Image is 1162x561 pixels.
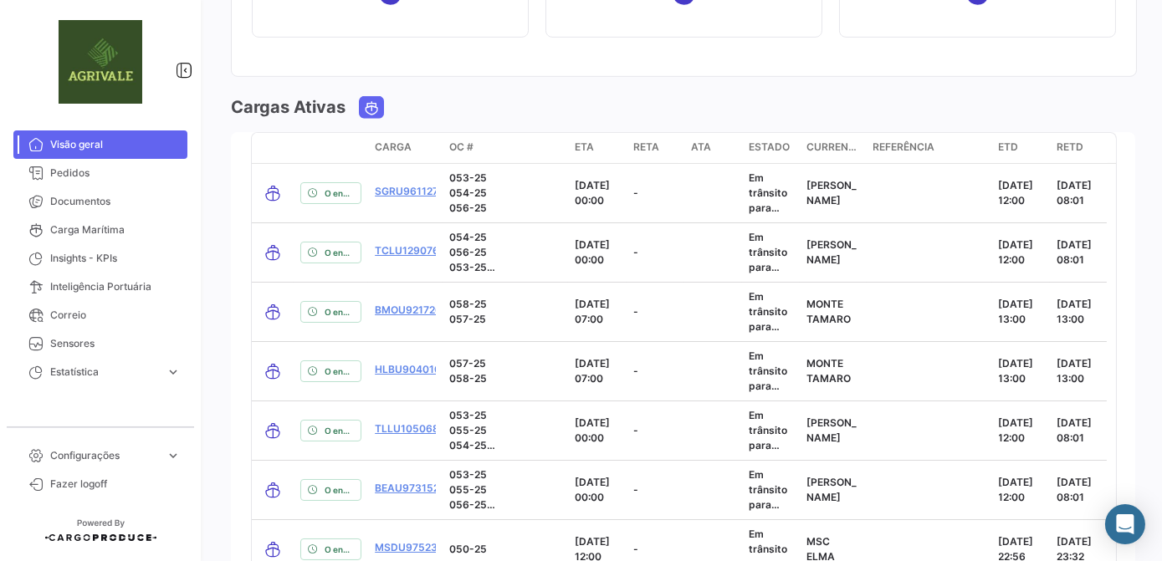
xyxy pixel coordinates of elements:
span: Carga Marítima [50,222,181,237]
span: Current Vessel [806,140,859,155]
span: Referência [873,140,935,155]
datatable-header-cell: ATA [684,133,742,163]
span: Fazer logoff [50,477,181,492]
a: BEAU9731528 [375,481,446,496]
span: [DATE] 13:00 [1057,357,1092,385]
span: [DATE] 13:00 [999,298,1034,325]
span: O envio é dentro do prazo. [325,305,354,319]
span: - [633,483,638,496]
a: Inteligência Portuária [13,273,187,301]
span: RETA [633,140,659,155]
a: Visão geral [13,130,187,159]
span: [DATE] 12:00 [999,238,1034,266]
span: Em trânsito para POD [749,231,787,288]
a: Insights - KPIs [13,244,187,273]
button: Ocean [360,97,383,118]
datatable-header-cell: Estado [742,133,800,163]
a: TCLU1290767 [375,243,445,258]
span: Insights - KPIs [50,251,181,266]
span: O envio é dentro do prazo. [325,186,354,200]
span: Em trânsito para POD [749,468,787,526]
span: RETD [1057,140,1083,155]
span: [DATE] 08:01 [1057,416,1092,444]
p: 057-25 [449,356,561,371]
span: Inteligência Portuária [50,279,181,294]
span: - [633,543,638,555]
span: Em trânsito para POD [749,409,787,467]
span: expand_more [166,448,181,463]
a: SGRU9611270 [375,184,445,199]
span: expand_more [166,365,181,380]
p: [PERSON_NAME] [806,237,859,268]
span: [DATE] 07:00 [575,357,610,385]
p: 053-25 [449,171,561,186]
span: - [633,305,638,318]
h3: Cargas Ativas [231,95,346,119]
p: MONTE TAMARO [806,297,859,327]
p: 057-25 [449,312,561,327]
p: 058-25 [449,371,561,386]
p: [PERSON_NAME] [806,416,859,446]
span: O envio é dentro do prazo. [325,543,354,556]
span: ETA [575,140,594,155]
span: [DATE] 00:00 [575,179,610,207]
span: Visão geral [50,137,181,152]
p: 055-25 [449,482,561,497]
p: [PERSON_NAME] [806,475,859,505]
span: [DATE] 08:01 [1057,476,1092,503]
p: 053-25 [449,408,561,423]
a: Carga Marítima [13,216,187,244]
span: ATA [691,140,711,155]
datatable-header-cell: OC # [443,133,568,163]
span: [DATE] 08:01 [1057,179,1092,207]
span: O envio é dentro do prazo. [325,246,354,259]
p: [PERSON_NAME] [806,178,859,208]
datatable-header-cell: RETA [627,133,684,163]
a: HLBU9040101 [375,362,446,377]
span: - [633,186,638,199]
span: Em trânsito para POD [749,349,787,407]
datatable-header-cell: Referência [867,133,992,163]
span: Em trânsito para POD [749,290,787,348]
datatable-header-cell: Carga [368,133,443,163]
span: Estatística [50,365,159,380]
span: Correio [50,308,181,323]
span: Estado [749,140,790,155]
p: 054-25 [449,186,561,201]
p: 050-25 [449,542,561,557]
p: 054-25 [449,230,561,245]
datatable-header-cell: ETA [568,133,626,163]
span: OC # [449,140,474,155]
span: ETD [999,140,1019,155]
span: Sensores [50,336,181,351]
p: 054-25 [449,438,561,453]
div: Abrir Intercom Messenger [1105,504,1145,544]
p: 056-25 [449,497,561,513]
a: Correio [13,301,187,329]
span: - [633,424,638,436]
datatable-header-cell: RETD [1050,133,1108,163]
a: Pedidos [13,159,187,187]
a: BMOU9217262 [375,303,448,318]
span: - [633,365,638,377]
span: [DATE] 13:00 [1057,298,1092,325]
span: [DATE] 07:00 [575,298,610,325]
a: Documentos [13,187,187,216]
a: MSDU9752396 [375,540,451,555]
p: 056-25 [449,201,561,216]
a: Sensores [13,329,187,358]
span: [DATE] 12:00 [999,416,1034,444]
p: 053-25 [449,467,561,482]
span: [DATE] 00:00 [575,416,610,444]
span: O envio é dentro do prazo. [325,483,354,497]
span: Em trânsito para POD [749,171,787,229]
span: O envio é dentro do prazo. [325,424,354,437]
span: Pedidos [50,166,181,181]
datatable-header-cell: Current Vessel [800,133,866,163]
datatable-header-cell: transportMode [252,133,294,163]
span: [DATE] 13:00 [999,357,1034,385]
p: 058-25 [449,297,561,312]
datatable-header-cell: delayStatus [294,133,368,163]
span: - [633,246,638,258]
span: Carga [375,140,412,155]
